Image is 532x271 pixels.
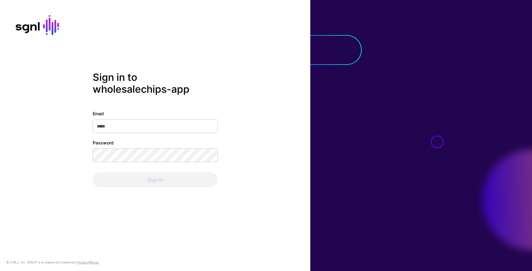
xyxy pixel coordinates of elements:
[93,139,114,146] label: Password
[93,110,104,117] label: Email
[77,260,88,264] a: Privacy
[90,260,99,264] a: Terms
[6,260,99,265] div: © [URL], Inc. SGNL® is a registered trademark. &
[93,71,218,95] h2: Sign in to wholesalechips-app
